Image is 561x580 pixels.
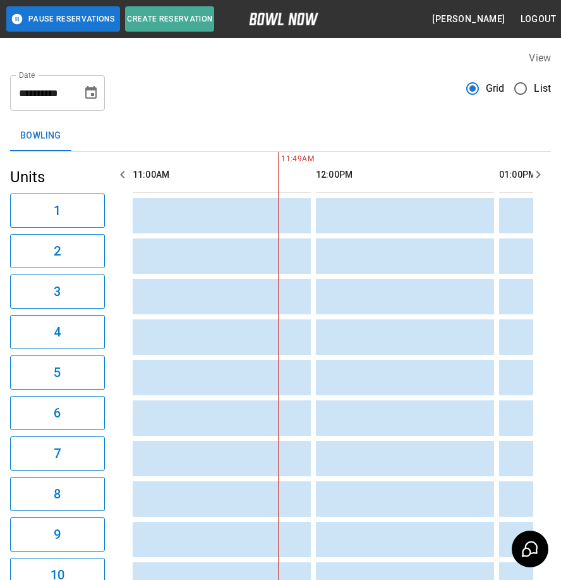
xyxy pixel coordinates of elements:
button: 4 [10,315,105,349]
span: List [534,81,551,96]
button: 9 [10,517,105,552]
h6: 1 [54,201,61,221]
button: Bowling [10,121,71,151]
button: [PERSON_NAME] [427,8,510,31]
h6: 6 [54,403,61,423]
button: 3 [10,275,105,309]
button: Logout [516,8,561,31]
button: Create Reservation [125,6,214,32]
h6: 5 [54,362,61,383]
label: View [529,52,551,64]
img: logo [249,13,318,25]
h6: 7 [54,443,61,464]
th: 11:00AM [133,157,311,193]
button: Pause Reservations [6,6,120,32]
h6: 8 [54,484,61,504]
h5: Units [10,167,105,187]
button: 6 [10,396,105,430]
h6: 3 [54,281,61,302]
h6: 2 [54,241,61,261]
button: 2 [10,234,105,268]
button: 1 [10,194,105,228]
span: Grid [486,81,505,96]
button: 7 [10,436,105,471]
div: inventory tabs [10,121,551,151]
button: 5 [10,355,105,390]
h6: 9 [54,524,61,545]
h6: 4 [54,322,61,342]
th: 12:00PM [316,157,494,193]
span: 11:49AM [278,153,281,166]
button: Choose date, selected date is Oct 12, 2025 [78,80,104,106]
button: 8 [10,477,105,511]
